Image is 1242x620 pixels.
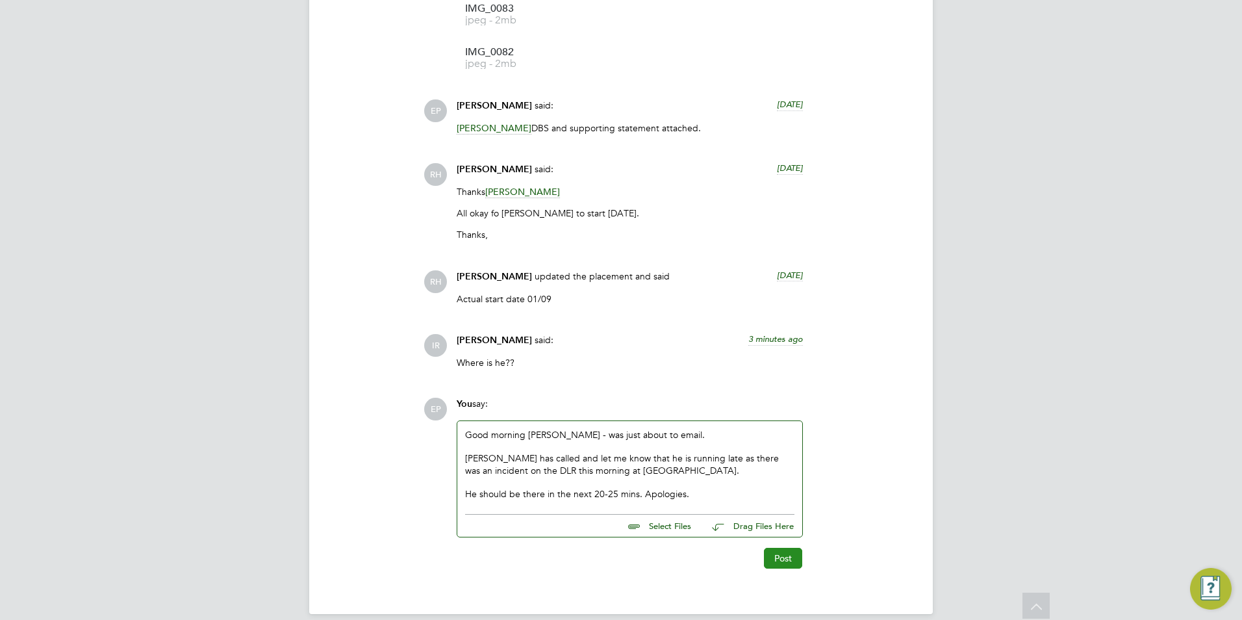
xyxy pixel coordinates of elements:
a: IMG_0083 jpeg - 2mb [465,4,569,25]
button: Post [764,548,802,569]
span: EP [424,398,447,420]
p: All okay fo [PERSON_NAME] to start [DATE]. [457,207,803,219]
span: jpeg - 2mb [465,59,569,69]
span: [DATE] [777,270,803,281]
span: said: [535,99,553,111]
button: Engage Resource Center [1190,568,1232,610]
div: Good morning [PERSON_NAME] - was just about to email. [465,429,794,500]
span: EP [424,99,447,122]
p: Where is he?? [457,357,803,368]
span: said: [535,163,553,175]
span: [PERSON_NAME] [457,164,532,175]
p: Thanks [457,186,803,198]
span: You [457,398,472,409]
span: IMG_0083 [465,4,569,14]
span: [PERSON_NAME] [485,186,560,198]
div: He should be there in the next 20-25 mins. Apologies. [465,488,794,500]
span: said: [535,334,553,346]
span: IMG_0082 [465,47,569,57]
span: IR [424,334,447,357]
span: 3 minutes ago [748,333,803,344]
a: IMG_0082 jpeg - 2mb [465,47,569,69]
div: [PERSON_NAME] has called and let me know that he is running late as there was an incident on the ... [465,452,794,476]
span: [PERSON_NAME] [457,122,531,135]
div: say: [457,398,803,420]
span: RH [424,270,447,293]
span: [DATE] [777,162,803,174]
p: DBS and supporting statement attached. [457,122,803,134]
span: [DATE] [777,99,803,110]
span: jpeg - 2mb [465,16,569,25]
p: Actual start date 01/09 [457,293,803,305]
p: Thanks, [457,229,803,240]
span: [PERSON_NAME] [457,100,532,111]
button: Drag Files Here [702,513,794,540]
span: RH [424,163,447,186]
span: updated the placement and said [535,270,670,282]
span: [PERSON_NAME] [457,271,532,282]
span: [PERSON_NAME] [457,335,532,346]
